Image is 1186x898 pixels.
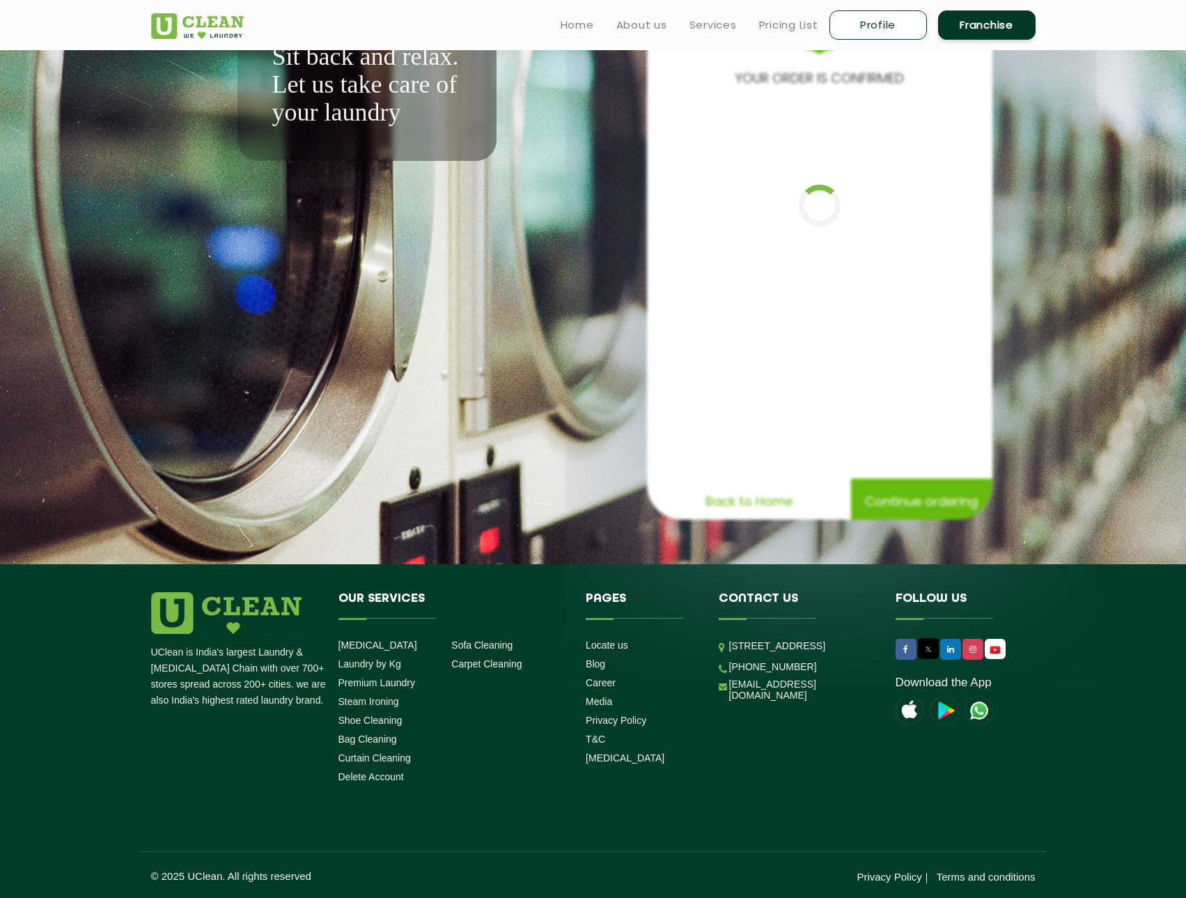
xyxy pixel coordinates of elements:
[759,17,818,33] a: Pricing List
[338,696,399,707] a: Steam Ironing
[338,658,401,669] a: Laundry by Kg
[561,17,594,33] a: Home
[986,642,1004,657] img: UClean Laundry and Dry Cleaning
[338,592,565,619] h4: Our Services
[965,697,993,725] img: UClean Laundry and Dry Cleaning
[689,17,737,33] a: Services
[151,644,328,709] p: UClean is India's largest Laundry & [MEDICAL_DATA] Chain with over 700+ stores spread across 200+...
[735,69,904,88] b: YOUR ORDER IS CONFIRMED
[586,715,646,726] a: Privacy Policy
[586,658,605,669] a: Blog
[338,734,397,745] a: Bag Cleaning
[938,10,1036,40] a: Franchise
[151,870,593,882] p: © 2025 UClean. All rights reserved
[857,871,921,883] a: Privacy Policy
[705,489,793,513] p: Back to Home
[719,592,875,619] h4: Contact us
[451,658,522,669] a: Carpet Cleaning
[729,638,875,654] p: [STREET_ADDRESS]
[586,592,698,619] h4: Pages
[338,771,404,782] a: Delete Account
[729,679,875,701] a: [EMAIL_ADDRESS][DOMAIN_NAME]
[937,871,1036,883] a: Terms and conditions
[729,661,817,672] a: [PHONE_NUMBER]
[151,592,302,634] img: logo.png
[338,640,417,651] a: [MEDICAL_DATA]
[338,677,416,688] a: Premium Laundry
[338,752,411,764] a: Curtain Cleaning
[896,697,923,725] img: apple-icon.png
[586,696,612,707] a: Media
[829,10,927,40] a: Profile
[586,677,616,688] a: Career
[616,17,667,33] a: About us
[930,697,958,725] img: playstoreicon.png
[896,592,1018,619] h4: Follow us
[586,640,628,651] a: Locate us
[151,13,244,39] img: UClean Laundry and Dry Cleaning
[586,734,605,745] a: T&C
[896,676,992,690] a: Download the App
[865,489,978,513] p: Continue ordering
[338,715,403,726] a: Shoe Cleaning
[586,752,664,764] a: [MEDICAL_DATA]
[451,640,513,651] a: Sofa Cleaning
[272,42,462,126] p: Sit back and relax. Let us take care of your laundry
